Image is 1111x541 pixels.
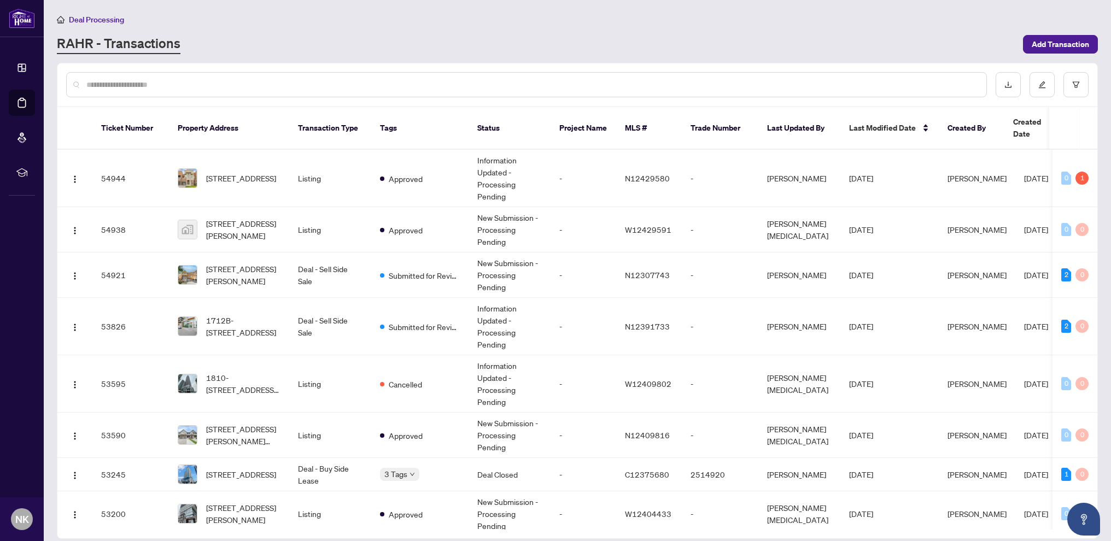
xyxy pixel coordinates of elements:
[1024,509,1048,519] span: [DATE]
[178,169,197,187] img: thumbnail-img
[625,270,670,280] span: N12307743
[840,107,939,150] th: Last Modified Date
[1075,172,1089,185] div: 1
[206,502,280,526] span: [STREET_ADDRESS][PERSON_NAME]
[178,317,197,336] img: thumbnail-img
[551,458,616,491] td: -
[948,321,1007,331] span: [PERSON_NAME]
[1024,430,1048,440] span: [DATE]
[389,321,460,333] span: Submitted for Review
[682,491,758,537] td: -
[849,173,873,183] span: [DATE]
[389,173,423,185] span: Approved
[57,34,180,54] a: RAHR - Transactions
[849,270,873,280] span: [DATE]
[71,432,79,440] img: Logo
[1013,116,1059,140] span: Created Date
[389,269,460,281] span: Submitted for Review
[682,150,758,207] td: -
[1038,81,1046,89] span: edit
[1075,223,1089,236] div: 0
[551,207,616,252] td: -
[625,173,670,183] span: N12429580
[996,72,1021,97] button: download
[169,107,289,150] th: Property Address
[206,423,280,447] span: [STREET_ADDRESS][PERSON_NAME][PERSON_NAME]
[71,471,79,480] img: Logo
[66,375,84,392] button: Logo
[1063,72,1089,97] button: filter
[1032,36,1089,53] span: Add Transaction
[849,321,873,331] span: [DATE]
[948,225,1007,234] span: [PERSON_NAME]
[389,430,423,442] span: Approved
[1004,107,1081,150] th: Created Date
[1023,35,1098,54] button: Add Transaction
[289,207,371,252] td: Listing
[849,225,873,234] span: [DATE]
[92,107,169,150] th: Ticket Number
[92,491,169,537] td: 53200
[57,16,65,23] span: home
[758,207,840,252] td: [PERSON_NAME][MEDICAL_DATA]
[1061,507,1071,520] div: 0
[948,509,1007,519] span: [PERSON_NAME]
[206,314,280,338] span: 1712B-[STREET_ADDRESS]
[71,175,79,184] img: Logo
[178,426,197,444] img: thumbnail-img
[178,220,197,239] img: thumbnail-img
[66,505,84,522] button: Logo
[551,107,616,150] th: Project Name
[682,252,758,298] td: -
[1075,268,1089,281] div: 0
[849,469,873,479] span: [DATE]
[66,317,84,335] button: Logo
[1075,468,1089,481] div: 0
[92,298,169,355] td: 53826
[551,413,616,458] td: -
[1061,428,1071,442] div: 0
[66,466,84,483] button: Logo
[625,509,671,519] span: W12404433
[948,469,1007,479] span: [PERSON_NAME]
[849,122,916,134] span: Last Modified Date
[682,413,758,458] td: -
[289,252,371,298] td: Deal - Sell Side Sale
[1075,320,1089,333] div: 0
[551,252,616,298] td: -
[289,458,371,491] td: Deal - Buy Side Lease
[625,321,670,331] span: N12391733
[92,458,169,491] td: 53245
[66,426,84,444] button: Logo
[682,458,758,491] td: 2514920
[15,511,29,527] span: NK
[92,207,169,252] td: 54938
[410,472,415,477] span: down
[939,107,1004,150] th: Created By
[758,355,840,413] td: [PERSON_NAME][MEDICAL_DATA]
[206,263,280,287] span: [STREET_ADDRESS][PERSON_NAME]
[469,298,551,355] td: Information Updated - Processing Pending
[469,491,551,537] td: New Submission - Processing Pending
[758,413,840,458] td: [PERSON_NAME][MEDICAL_DATA]
[682,107,758,150] th: Trade Number
[71,380,79,389] img: Logo
[289,413,371,458] td: Listing
[682,298,758,355] td: -
[948,173,1007,183] span: [PERSON_NAME]
[1061,268,1071,281] div: 2
[92,150,169,207] td: 54944
[1061,468,1071,481] div: 1
[1024,225,1048,234] span: [DATE]
[66,169,84,187] button: Logo
[625,379,671,389] span: W12409802
[206,172,276,184] span: [STREET_ADDRESS]
[178,504,197,523] img: thumbnail-img
[66,221,84,238] button: Logo
[948,270,1007,280] span: [PERSON_NAME]
[1061,223,1071,236] div: 0
[1024,270,1048,280] span: [DATE]
[69,15,124,25] span: Deal Processing
[551,491,616,537] td: -
[469,150,551,207] td: Information Updated - Processing Pending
